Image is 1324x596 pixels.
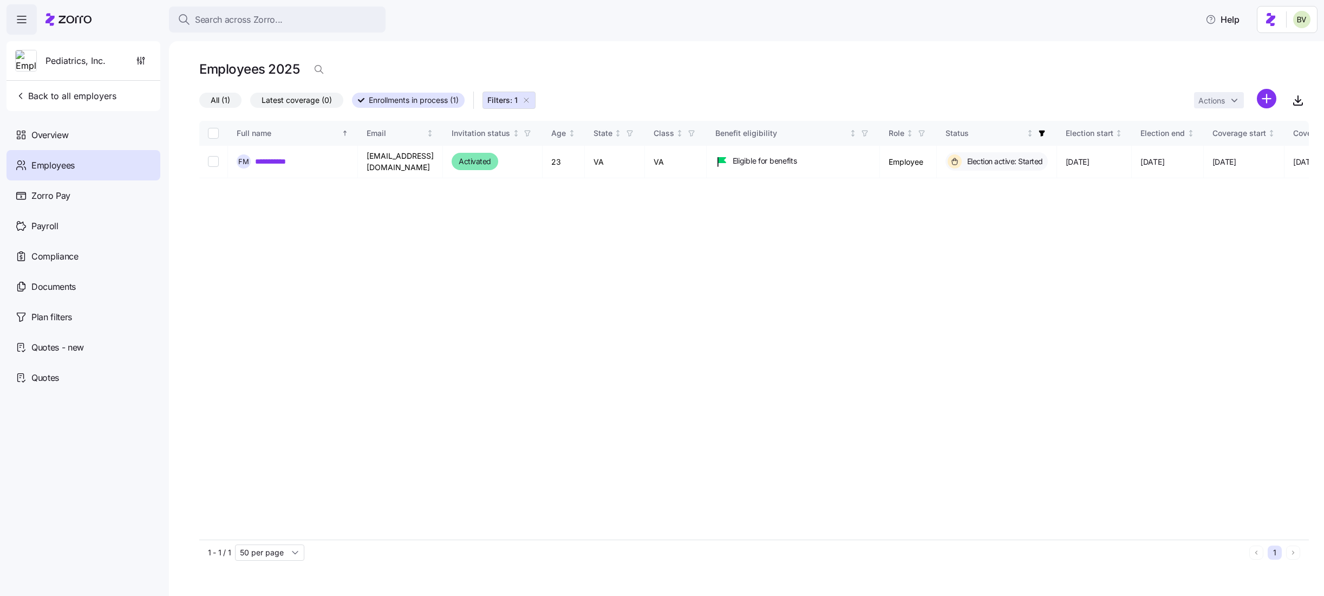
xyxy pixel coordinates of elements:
[426,129,434,137] div: Not sorted
[889,127,904,139] div: Role
[585,146,645,178] td: VA
[593,127,612,139] div: State
[945,127,1025,139] div: Status
[358,121,443,146] th: EmailNot sorted
[6,150,160,180] a: Employees
[1286,546,1300,560] button: Next page
[1132,121,1204,146] th: Election endNot sorted
[551,127,566,139] div: Age
[1268,129,1275,137] div: Not sorted
[208,156,219,167] input: Select record 1
[195,13,283,27] span: Search across Zorro...
[443,121,543,146] th: Invitation statusNot sorted
[31,159,75,172] span: Employees
[1026,129,1034,137] div: Not sorted
[676,129,683,137] div: Not sorted
[1197,9,1248,30] button: Help
[262,93,332,107] span: Latest coverage (0)
[237,127,340,139] div: Full name
[31,280,76,294] span: Documents
[45,54,106,68] span: Pediatrics, Inc.
[645,121,707,146] th: ClassNot sorted
[6,332,160,362] a: Quotes - new
[15,89,116,102] span: Back to all employers
[6,120,160,150] a: Overview
[1257,89,1276,108] svg: add icon
[6,362,160,393] a: Quotes
[1194,92,1244,108] button: Actions
[906,129,914,137] div: Not sorted
[880,146,937,178] td: Employee
[11,85,121,107] button: Back to all employers
[169,7,386,33] button: Search across Zorro...
[1293,11,1310,28] img: 676487ef2089eb4995defdc85707b4f5
[1140,157,1164,167] span: [DATE]
[1204,121,1285,146] th: Coverage startNot sorted
[654,127,674,139] div: Class
[482,92,536,109] button: Filters: 1
[715,127,847,139] div: Benefit eligibility
[707,121,880,146] th: Benefit eligibilityNot sorted
[6,180,160,211] a: Zorro Pay
[543,146,585,178] td: 23
[543,121,585,146] th: AgeNot sorted
[1187,129,1195,137] div: Not sorted
[31,189,70,203] span: Zorro Pay
[1115,129,1123,137] div: Not sorted
[733,156,797,166] span: Eligible for benefits
[585,121,645,146] th: StateNot sorted
[228,121,358,146] th: Full nameSorted ascending
[238,158,249,165] span: F M
[880,121,937,146] th: RoleNot sorted
[6,211,160,241] a: Payroll
[6,302,160,332] a: Plan filters
[1066,127,1113,139] div: Election start
[452,127,510,139] div: Invitation status
[31,219,58,233] span: Payroll
[1198,97,1225,105] span: Actions
[31,128,68,142] span: Overview
[369,93,459,107] span: Enrollments in process (1)
[1140,127,1185,139] div: Election end
[211,93,230,107] span: All (1)
[31,310,72,324] span: Plan filters
[31,371,59,385] span: Quotes
[645,146,707,178] td: VA
[358,146,443,178] td: [EMAIL_ADDRESS][DOMAIN_NAME]
[6,271,160,302] a: Documents
[1249,546,1263,560] button: Previous page
[964,156,1043,167] span: Election active: Started
[1066,157,1090,167] span: [DATE]
[512,129,520,137] div: Not sorted
[341,129,349,137] div: Sorted ascending
[1205,13,1240,26] span: Help
[1212,157,1236,167] span: [DATE]
[6,241,160,271] a: Compliance
[568,129,576,137] div: Not sorted
[937,121,1057,146] th: StatusNot sorted
[367,127,425,139] div: Email
[208,547,231,558] span: 1 - 1 / 1
[16,50,36,72] img: Employer logo
[1212,127,1266,139] div: Coverage start
[487,95,518,106] span: Filters: 1
[208,128,219,139] input: Select all records
[459,155,491,168] span: Activated
[1293,157,1317,167] span: [DATE]
[614,129,622,137] div: Not sorted
[1057,121,1132,146] th: Election startNot sorted
[1268,546,1282,560] button: 1
[849,129,857,137] div: Not sorted
[199,61,299,77] h1: Employees 2025
[31,250,79,263] span: Compliance
[31,341,84,354] span: Quotes - new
